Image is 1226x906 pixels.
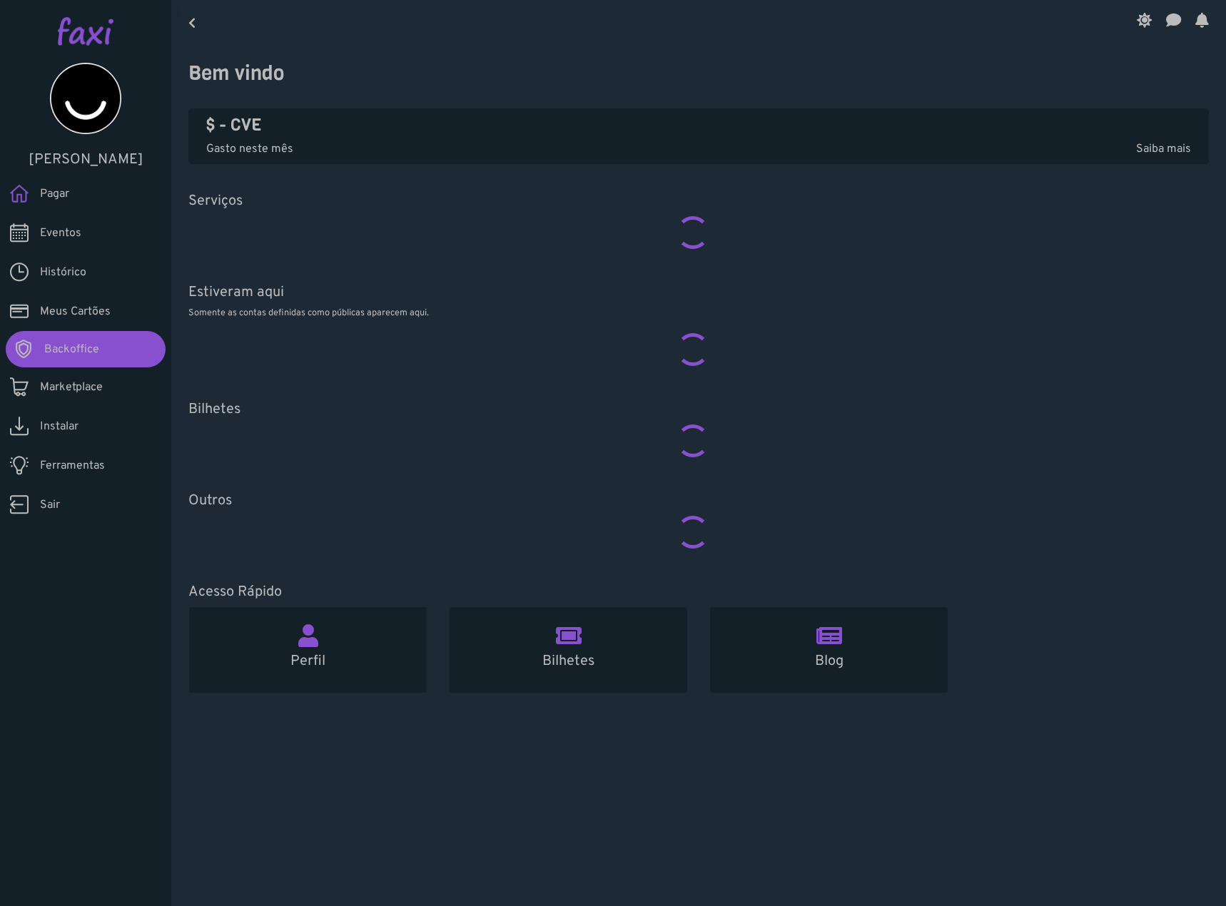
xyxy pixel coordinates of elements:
p: Gasto neste mês [206,141,1191,158]
a: Blog [709,606,948,693]
span: Pagar [40,185,69,203]
h4: $ - CVE [206,115,1191,136]
span: Ferramentas [40,457,105,474]
a: Bilhetes [449,606,688,693]
a: $ - CVE Gasto neste mêsSaiba mais [206,115,1191,158]
a: [PERSON_NAME] [21,63,150,168]
span: Sair [40,497,60,514]
h5: [PERSON_NAME] [21,151,150,168]
span: Histórico [40,264,86,281]
h3: Bem vindo [188,61,1209,86]
span: Backoffice [44,341,99,358]
p: Somente as contas definidas como públicas aparecem aqui. [188,307,1209,320]
span: Instalar [40,418,78,435]
h5: Estiveram aqui [188,284,1209,301]
h5: Blog [727,653,931,670]
span: Saiba mais [1136,141,1191,158]
span: Eventos [40,225,81,242]
h5: Outros [188,492,1209,509]
h5: Serviços [188,193,1209,210]
a: Backoffice [6,331,166,367]
h5: Perfil [206,653,410,670]
a: Perfil [188,606,427,693]
h5: Bilhetes [188,401,1209,418]
span: Meus Cartões [40,303,111,320]
h5: Bilhetes [467,653,670,670]
h5: Acesso Rápido [188,584,1209,601]
span: Marketplace [40,379,103,396]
